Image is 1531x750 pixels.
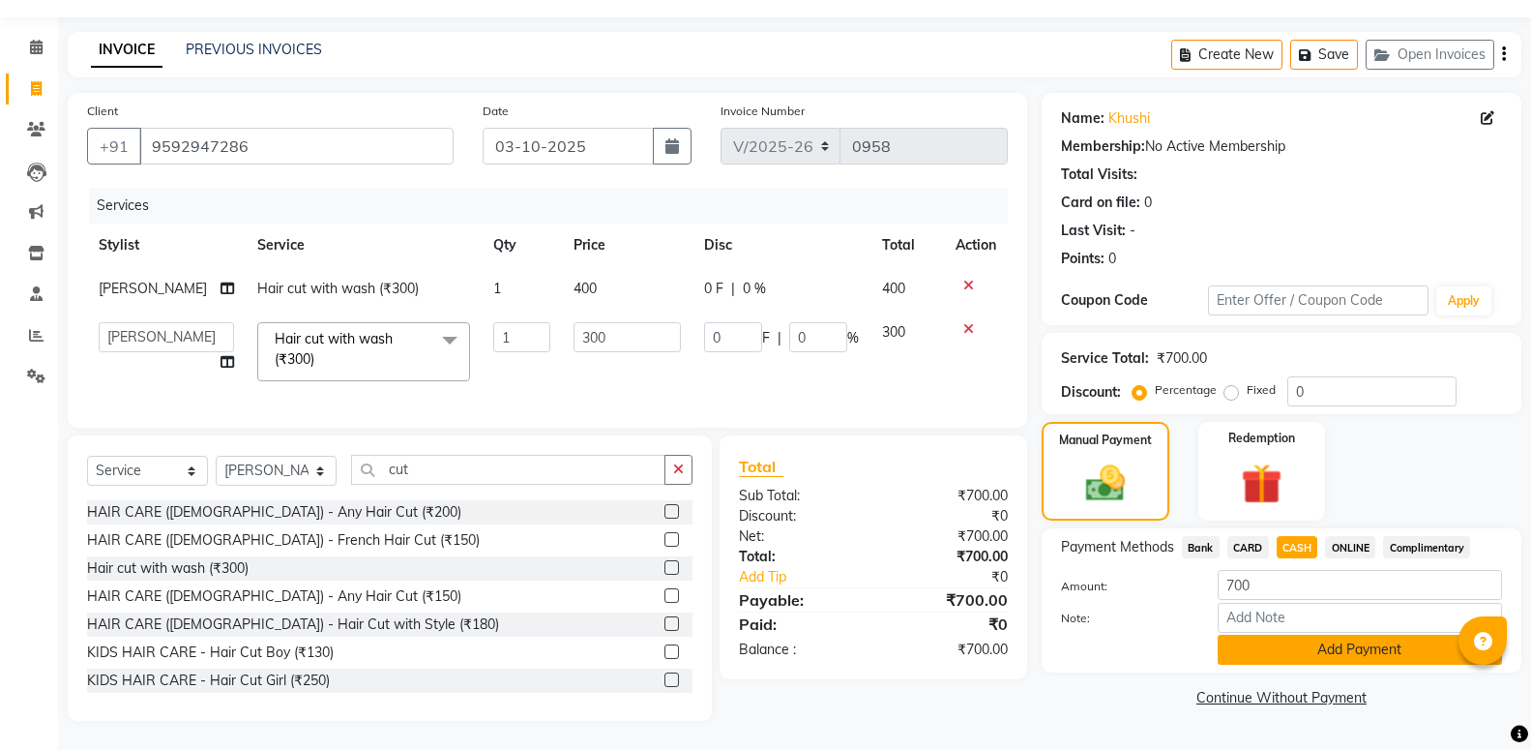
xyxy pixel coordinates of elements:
span: % [847,328,859,348]
div: HAIR CARE ([DEMOGRAPHIC_DATA]) - Any Hair Cut (₹150) [87,586,461,607]
span: Total [739,457,783,477]
span: Hair cut with wash (₹300) [275,330,393,368]
label: Client [87,103,118,120]
label: Date [483,103,509,120]
div: Sub Total: [724,486,873,506]
div: Payable: [724,588,873,612]
div: ₹0 [898,567,1022,587]
div: Discount: [724,506,873,526]
span: CASH [1277,536,1318,558]
span: CARD [1227,536,1269,558]
span: Payment Methods [1061,537,1174,557]
a: Add Tip [724,567,898,587]
label: Amount: [1046,578,1203,595]
th: Disc [692,224,870,267]
span: 0 % [743,279,766,299]
div: Service Total: [1061,348,1149,369]
img: _gift.svg [1228,459,1295,509]
span: | [731,279,735,299]
input: Search by Name/Mobile/Email/Code [139,128,454,165]
span: | [778,328,781,348]
div: Membership: [1061,136,1145,157]
label: Invoice Number [721,103,805,120]
button: +91 [87,128,141,165]
label: Fixed [1247,381,1276,399]
span: Complimentary [1383,536,1470,558]
div: HAIR CARE ([DEMOGRAPHIC_DATA]) - Any Hair Cut (₹200) [87,502,461,523]
span: 0 F [704,279,723,299]
th: Total [870,224,944,267]
div: Total Visits: [1061,165,1137,185]
div: Discount: [1061,382,1121,403]
label: Manual Payment [1059,432,1152,449]
div: - [1130,221,1135,241]
a: Continue Without Payment [1045,688,1517,708]
label: Redemption [1228,430,1295,447]
div: ₹0 [873,506,1022,526]
div: KIDS HAIR CARE - Hair Cut Girl (₹250) [87,671,330,691]
span: F [762,328,770,348]
div: Name: [1061,108,1104,129]
span: 1 [493,280,501,297]
div: Coupon Code [1061,290,1208,311]
button: Add Payment [1218,635,1502,665]
div: Paid: [724,613,873,636]
a: Khushi [1108,108,1150,129]
div: Last Visit: [1061,221,1126,241]
span: ONLINE [1325,536,1375,558]
div: ₹700.00 [873,486,1022,506]
th: Service [246,224,482,267]
div: ₹0 [873,613,1022,636]
div: HAIR CARE ([DEMOGRAPHIC_DATA]) - Hair Cut with Style (₹180) [87,615,499,635]
label: Percentage [1155,381,1217,399]
div: Net: [724,526,873,547]
span: [PERSON_NAME] [99,280,207,297]
div: HAIR CARE ([DEMOGRAPHIC_DATA]) - French Hair Cut (₹150) [87,530,480,551]
div: ₹700.00 [1157,348,1207,369]
button: Open Invoices [1366,40,1494,70]
th: Stylist [87,224,246,267]
div: No Active Membership [1061,136,1502,157]
button: Apply [1436,286,1491,315]
div: ₹700.00 [873,588,1022,612]
div: ₹700.00 [873,526,1022,547]
div: Services [89,188,1022,224]
a: INVOICE [91,33,162,68]
input: Amount [1218,570,1502,600]
div: 0 [1108,249,1116,269]
div: 0 [1144,193,1152,213]
span: 400 [574,280,597,297]
div: KIDS HAIR CARE - Hair Cut Boy (₹130) [87,643,334,663]
div: ₹700.00 [873,547,1022,567]
th: Qty [482,224,562,267]
label: Note: [1046,610,1203,627]
div: Points: [1061,249,1104,269]
span: 400 [882,280,905,297]
div: ₹700.00 [873,640,1022,660]
div: Total: [724,547,873,567]
span: Bank [1182,536,1220,558]
span: Hair cut with wash (₹300) [257,280,419,297]
a: x [314,350,323,368]
input: Enter Offer / Coupon Code [1208,285,1428,315]
input: Search or Scan [351,455,665,485]
th: Action [944,224,1008,267]
div: Balance : [724,640,873,660]
div: Hair cut with wash (₹300) [87,558,249,579]
span: 300 [882,323,905,341]
div: Card on file: [1061,193,1140,213]
input: Add Note [1218,603,1502,633]
button: Create New [1171,40,1282,70]
button: Save [1290,40,1358,70]
a: PREVIOUS INVOICES [186,41,322,58]
img: _cash.svg [1074,461,1137,506]
th: Price [562,224,692,267]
